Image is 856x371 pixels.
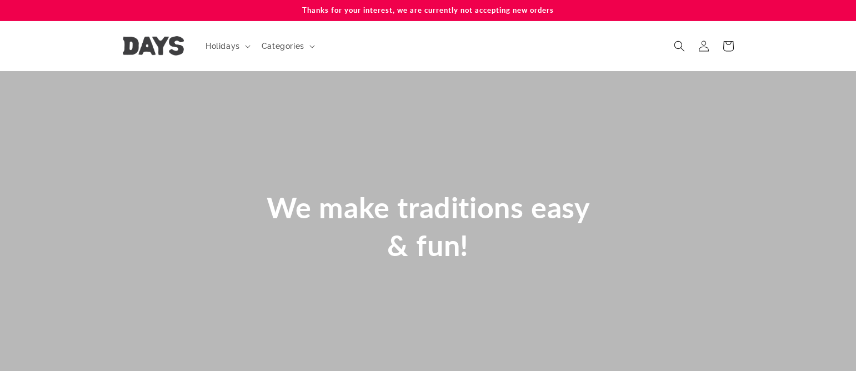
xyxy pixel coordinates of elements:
summary: Categories [255,34,319,58]
summary: Search [667,34,692,58]
span: Categories [262,41,304,51]
img: Days United [123,36,184,56]
summary: Holidays [199,34,255,58]
span: We make traditions easy & fun! [267,190,590,262]
span: Holidays [206,41,240,51]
